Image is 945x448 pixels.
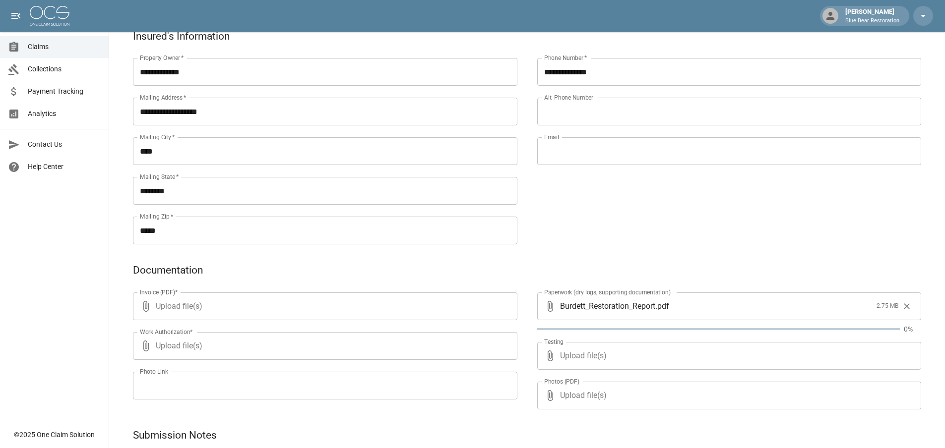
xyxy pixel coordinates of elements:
span: . pdf [655,300,669,312]
label: Invoice (PDF)* [140,288,178,296]
div: © 2025 One Claim Solution [14,430,95,440]
button: Clear [899,299,914,314]
label: Testing [544,337,564,346]
span: Upload file(s) [156,332,491,360]
label: Email [544,133,559,141]
span: Payment Tracking [28,86,101,97]
button: open drawer [6,6,26,26]
label: Mailing City [140,133,175,141]
p: Blue Bear Restoration [845,17,899,25]
label: Paperwork (dry logs, supporting documentation) [544,288,671,296]
label: Mailing Address [140,93,186,102]
p: 0% [904,324,921,334]
span: Help Center [28,162,101,172]
span: Claims [28,42,101,52]
span: Contact Us [28,139,101,150]
span: Burdett_Restoration_Report [560,300,655,312]
label: Mailing State [140,172,179,181]
label: Photo Link [140,367,168,376]
span: Upload file(s) [156,292,491,320]
span: Analytics [28,109,101,119]
span: Collections [28,64,101,74]
span: 2.75 MB [877,301,898,311]
label: Phone Number [544,54,587,62]
label: Property Owner [140,54,184,62]
span: Upload file(s) [560,342,895,370]
label: Photos (PDF) [544,377,579,386]
div: [PERSON_NAME] [841,7,903,25]
span: Upload file(s) [560,382,895,409]
label: Mailing Zip [140,212,174,221]
label: Work Authorization* [140,328,193,336]
label: Alt. Phone Number [544,93,593,102]
img: ocs-logo-white-transparent.png [30,6,69,26]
